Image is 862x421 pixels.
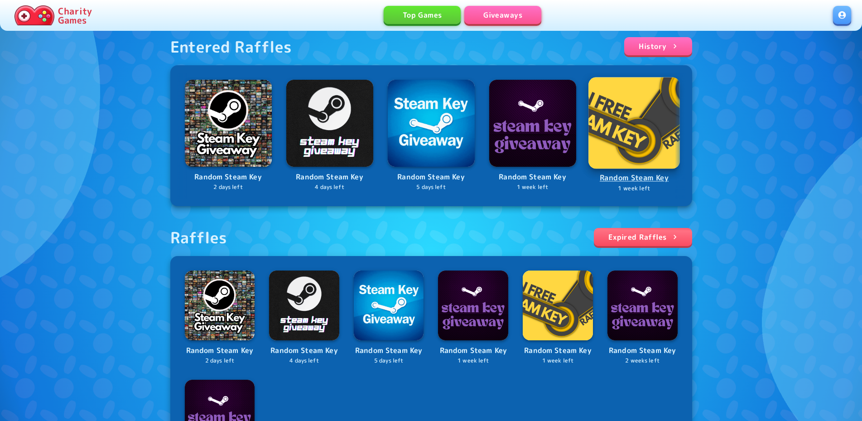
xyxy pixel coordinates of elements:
[589,78,679,193] a: LogoRandom Steam Key1 week left
[589,172,679,184] p: Random Steam Key
[354,271,424,341] img: Logo
[523,271,593,341] img: Logo
[185,183,272,192] p: 2 days left
[185,357,255,365] p: 2 days left
[354,345,424,357] p: Random Steam Key
[170,228,227,247] div: Raffles
[607,357,678,365] p: 2 weeks left
[438,271,508,341] img: Logo
[388,171,475,183] p: Random Steam Key
[588,77,680,169] img: Logo
[170,37,292,56] div: Entered Raffles
[607,271,678,341] img: Logo
[388,183,475,192] p: 5 days left
[464,6,541,24] a: Giveaways
[438,345,508,357] p: Random Steam Key
[185,345,255,357] p: Random Steam Key
[354,271,424,365] a: LogoRandom Steam Key5 days left
[589,184,679,193] p: 1 week left
[624,37,692,55] a: History
[523,345,593,357] p: Random Steam Key
[354,357,424,365] p: 5 days left
[58,6,92,24] p: Charity Games
[388,80,475,167] img: Logo
[594,228,692,246] a: Expired Raffles
[11,4,96,27] a: Charity Games
[607,345,678,357] p: Random Steam Key
[607,271,678,365] a: LogoRandom Steam Key2 weeks left
[185,171,272,183] p: Random Steam Key
[523,357,593,365] p: 1 week left
[489,80,576,192] a: LogoRandom Steam Key1 week left
[14,5,54,25] img: Charity.Games
[185,80,272,192] a: LogoRandom Steam Key2 days left
[489,171,576,183] p: Random Steam Key
[388,80,475,192] a: LogoRandom Steam Key5 days left
[489,183,576,192] p: 1 week left
[269,345,339,357] p: Random Steam Key
[269,271,339,365] a: LogoRandom Steam Key4 days left
[269,357,339,365] p: 4 days left
[185,80,272,167] img: Logo
[269,271,339,341] img: Logo
[286,80,373,192] a: LogoRandom Steam Key4 days left
[286,80,373,167] img: Logo
[185,271,255,341] img: Logo
[185,271,255,365] a: LogoRandom Steam Key2 days left
[384,6,461,24] a: Top Games
[523,271,593,365] a: LogoRandom Steam Key1 week left
[286,171,373,183] p: Random Steam Key
[286,183,373,192] p: 4 days left
[438,271,508,365] a: LogoRandom Steam Key1 week left
[489,80,576,167] img: Logo
[438,357,508,365] p: 1 week left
